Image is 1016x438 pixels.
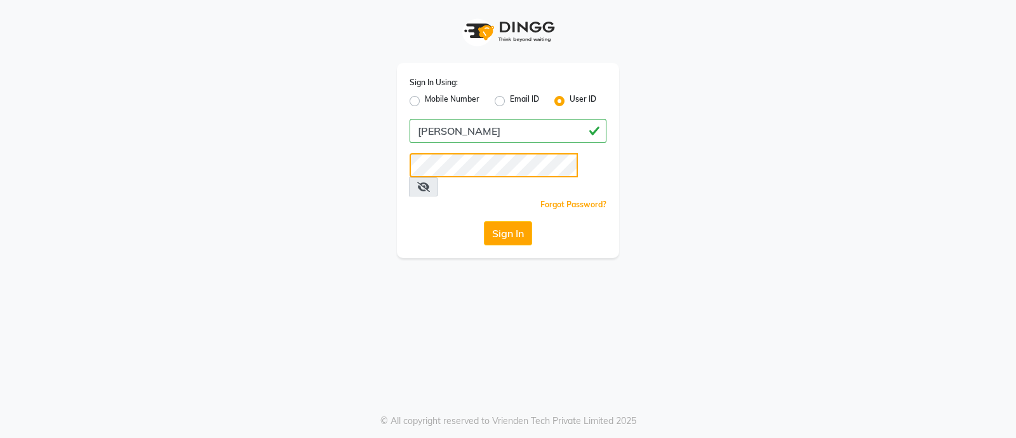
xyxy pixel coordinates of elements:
[510,93,539,109] label: Email ID
[425,93,479,109] label: Mobile Number
[484,221,532,245] button: Sign In
[570,93,596,109] label: User ID
[457,13,559,50] img: logo1.svg
[410,153,578,177] input: Username
[410,119,606,143] input: Username
[540,200,606,209] a: Forgot Password?
[410,77,458,88] label: Sign In Using:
